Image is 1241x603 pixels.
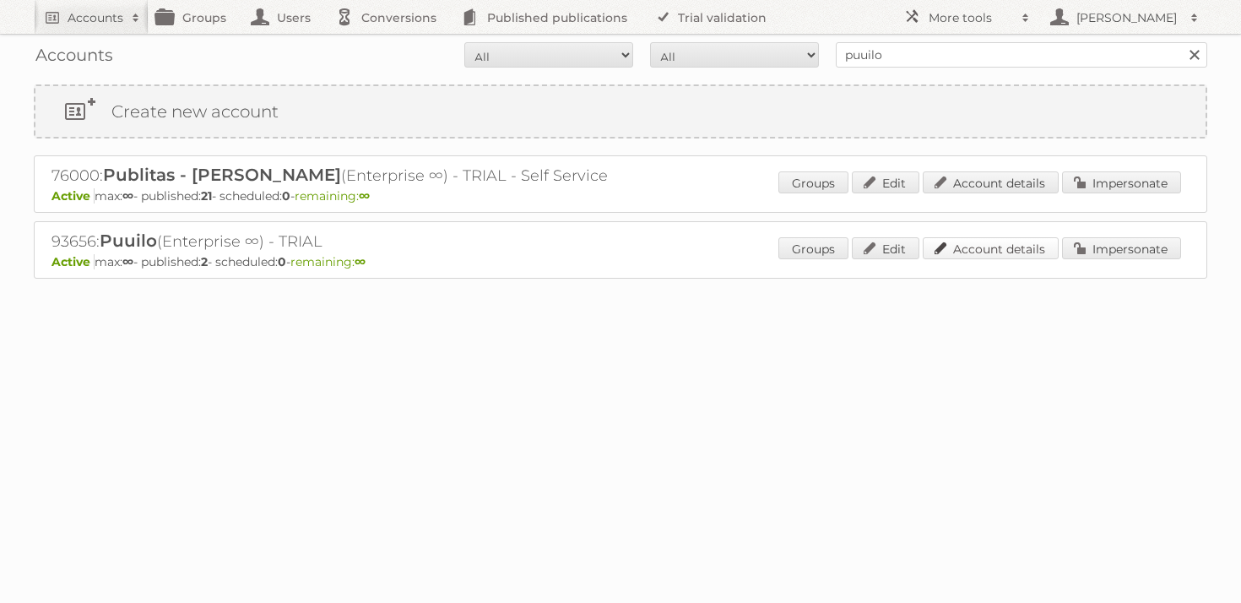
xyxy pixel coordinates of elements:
[295,188,370,204] span: remaining:
[51,165,642,187] h2: 76000: (Enterprise ∞) - TRIAL - Self Service
[852,171,919,193] a: Edit
[778,237,848,259] a: Groups
[122,254,133,269] strong: ∞
[201,188,212,204] strong: 21
[929,9,1013,26] h2: More tools
[1062,171,1181,193] a: Impersonate
[51,254,95,269] span: Active
[355,254,366,269] strong: ∞
[51,188,1190,204] p: max: - published: - scheduled: -
[68,9,123,26] h2: Accounts
[51,188,95,204] span: Active
[100,231,157,251] span: Puuilo
[51,254,1190,269] p: max: - published: - scheduled: -
[852,237,919,259] a: Edit
[359,188,370,204] strong: ∞
[122,188,133,204] strong: ∞
[103,165,341,185] span: Publitas - [PERSON_NAME]
[35,86,1206,137] a: Create new account
[278,254,286,269] strong: 0
[282,188,290,204] strong: 0
[1062,237,1181,259] a: Impersonate
[778,171,848,193] a: Groups
[923,171,1059,193] a: Account details
[201,254,208,269] strong: 2
[923,237,1059,259] a: Account details
[290,254,366,269] span: remaining:
[51,231,642,253] h2: 93656: (Enterprise ∞) - TRIAL
[1072,9,1182,26] h2: [PERSON_NAME]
